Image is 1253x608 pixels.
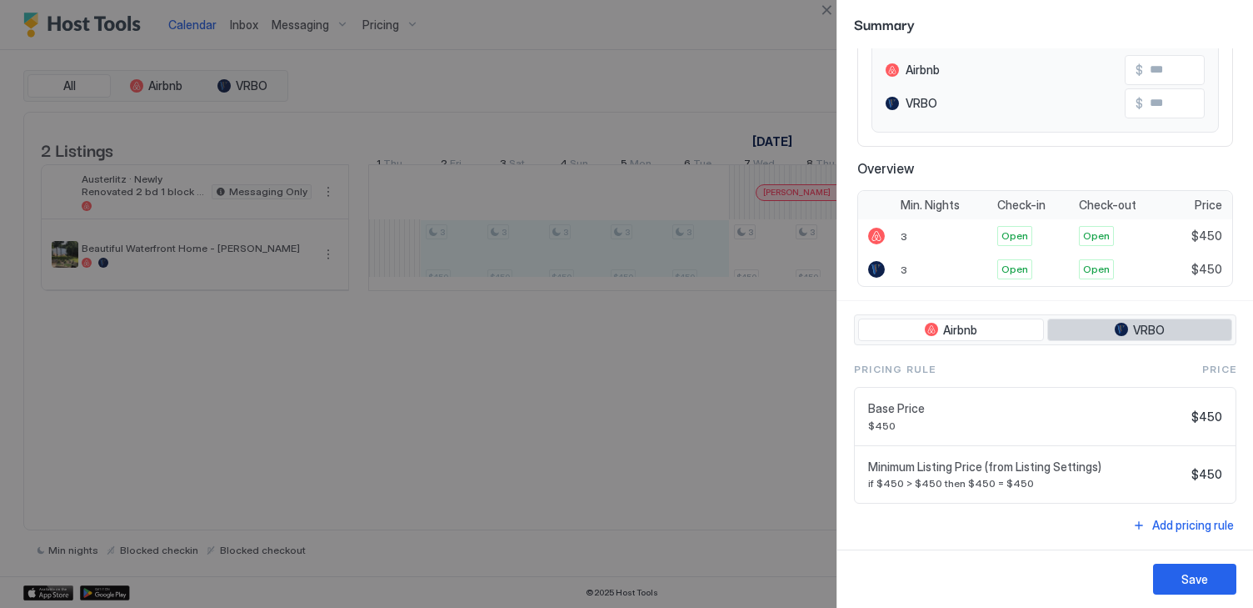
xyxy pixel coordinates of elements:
span: $450 [1191,467,1222,482]
span: $ [1136,63,1143,78]
span: Price [1195,198,1222,213]
span: VRBO [906,96,937,111]
span: 3 [901,230,907,243]
iframe: Intercom live chat [17,551,57,591]
span: if $450 > $450 then $450 = $450 [868,477,1185,490]
span: Price [1202,362,1236,377]
span: Check-out [1079,198,1136,213]
span: Summary [854,13,1236,34]
span: $ [1136,96,1143,111]
div: tab-group [854,314,1236,346]
button: VRBO [1047,319,1233,342]
span: Pricing Rule [854,362,936,377]
span: $450 [1191,229,1222,244]
button: Save [1153,564,1236,595]
span: Airbnb [943,323,977,338]
span: $450 [1191,262,1222,277]
span: Open [1001,229,1028,244]
span: Open [1083,229,1110,244]
span: 3 [901,264,907,276]
span: Minimum Listing Price (from Listing Settings) [868,460,1185,475]
span: Base Price [868,401,1185,416]
span: Min. Nights [901,198,960,213]
span: Airbnb [906,63,940,78]
span: Open [1083,262,1110,277]
div: Add pricing rule [1152,516,1234,534]
span: Check-in [997,198,1046,213]
span: $450 [868,420,1185,432]
span: Open [1001,262,1028,277]
div: Save [1181,570,1208,588]
span: $450 [1191,410,1222,425]
span: Overview [857,160,1233,177]
button: Airbnb [858,319,1044,342]
button: Add pricing rule [1130,514,1236,536]
span: VRBO [1133,323,1165,338]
